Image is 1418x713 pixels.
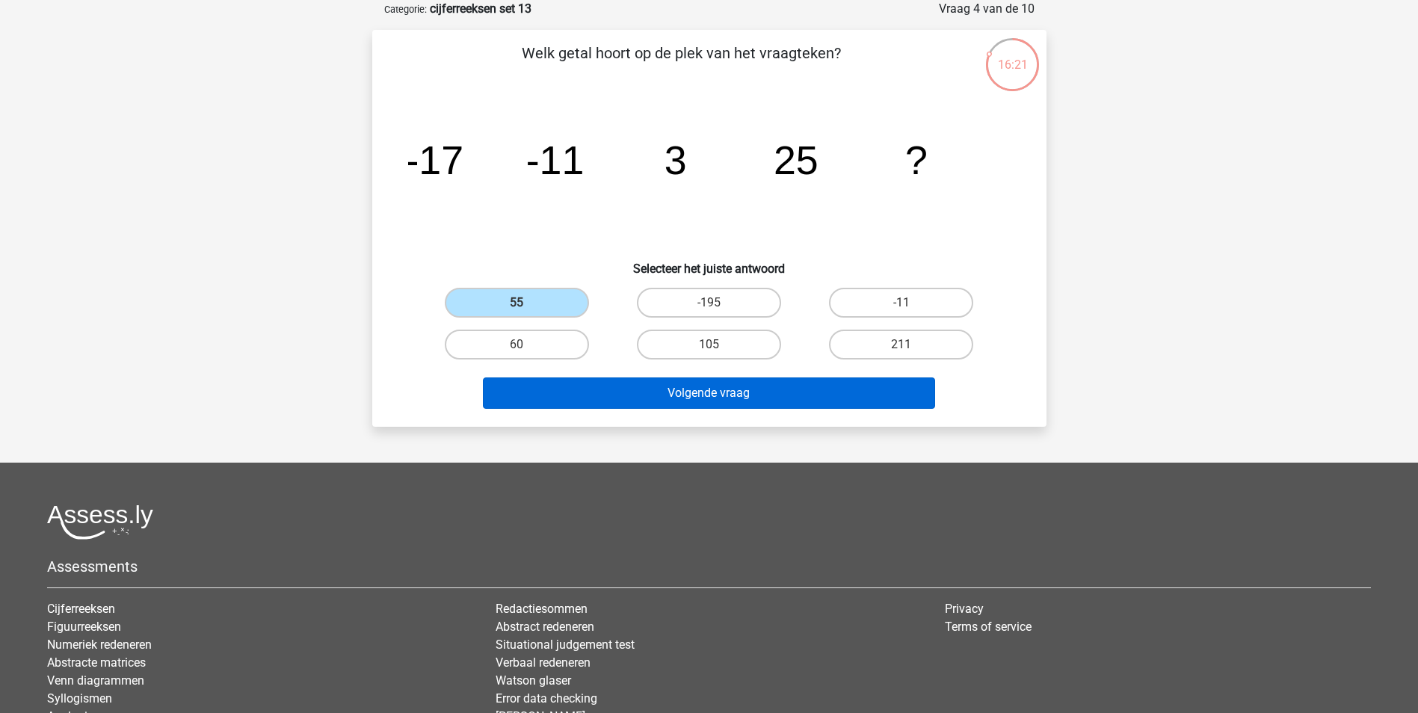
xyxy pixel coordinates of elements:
label: -11 [829,288,973,318]
a: Figuurreeksen [47,620,121,634]
h5: Assessments [47,558,1371,575]
label: 60 [445,330,589,359]
a: Terms of service [945,620,1032,634]
a: Abstract redeneren [496,620,594,634]
div: 16:21 [984,37,1041,74]
a: Syllogismen [47,691,112,706]
a: Redactiesommen [496,602,588,616]
a: Error data checking [496,691,597,706]
tspan: ? [905,138,928,182]
label: -195 [637,288,781,318]
h6: Selecteer het juiste antwoord [396,250,1023,276]
a: Cijferreeksen [47,602,115,616]
a: Privacy [945,602,984,616]
small: Categorie: [384,4,427,15]
tspan: 3 [664,138,686,182]
a: Watson glaser [496,673,571,688]
a: Venn diagrammen [47,673,144,688]
button: Volgende vraag [483,377,935,409]
a: Verbaal redeneren [496,655,591,670]
a: Numeriek redeneren [47,638,152,652]
tspan: 25 [773,138,818,182]
strong: cijferreeksen set 13 [430,1,531,16]
p: Welk getal hoort op de plek van het vraagteken? [396,42,967,87]
label: 211 [829,330,973,359]
tspan: -17 [405,138,463,182]
tspan: -11 [525,138,584,182]
img: Assessly logo [47,504,153,540]
label: 105 [637,330,781,359]
a: Abstracte matrices [47,655,146,670]
label: 55 [445,288,589,318]
a: Situational judgement test [496,638,635,652]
